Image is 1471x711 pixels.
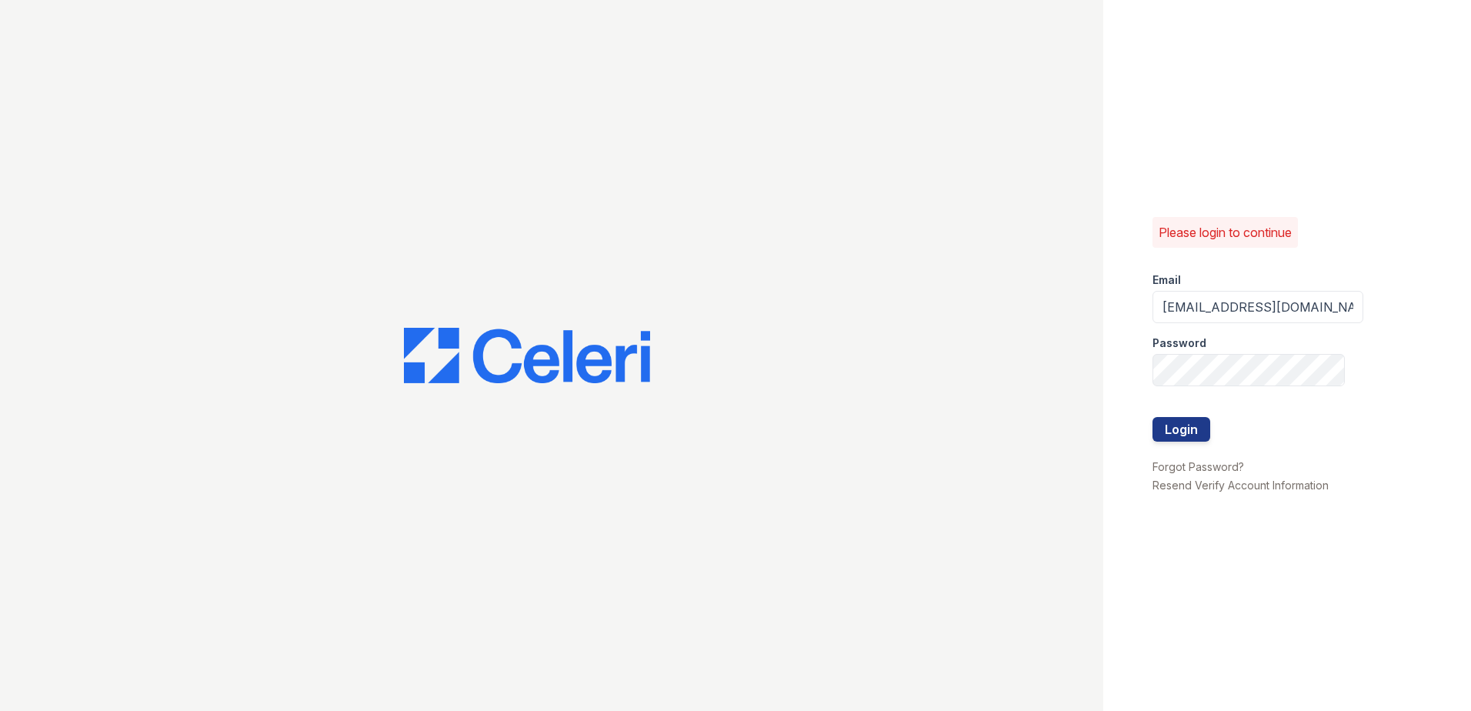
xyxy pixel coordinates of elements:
a: Forgot Password? [1152,460,1244,473]
label: Email [1152,272,1181,288]
button: Login [1152,417,1210,442]
p: Please login to continue [1159,223,1292,242]
img: CE_Logo_Blue-a8612792a0a2168367f1c8372b55b34899dd931a85d93a1a3d3e32e68fde9ad4.png [404,328,650,383]
label: Password [1152,335,1206,351]
a: Resend Verify Account Information [1152,479,1329,492]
